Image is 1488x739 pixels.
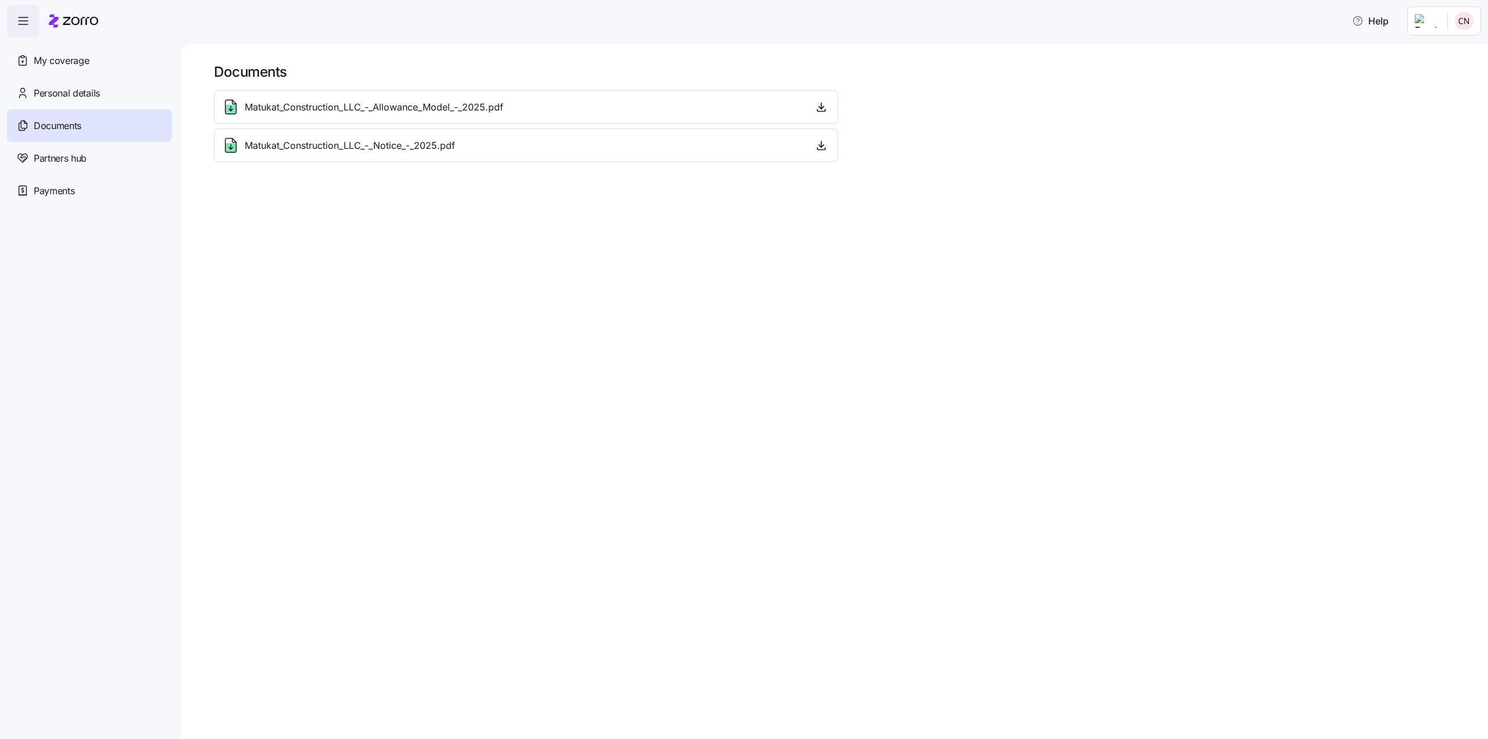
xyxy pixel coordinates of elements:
[7,109,172,142] a: Documents
[7,142,172,174] a: Partners hub
[34,119,81,133] span: Documents
[1343,9,1398,33] button: Help
[1415,14,1438,28] img: Employer logo
[7,44,172,77] a: My coverage
[1352,14,1389,28] span: Help
[34,86,100,101] span: Personal details
[34,184,74,198] span: Payments
[245,138,455,153] span: Matukat_Construction_LLC_-_Notice_-_2025.pdf
[214,63,1472,81] h1: Documents
[34,151,87,166] span: Partners hub
[245,100,503,115] span: Matukat_Construction_LLC_-_Allowance_Model_-_2025.pdf
[7,174,172,207] a: Payments
[1455,12,1473,30] img: 9798aebf3dd2c83447ec9ff60e76cbd9
[7,77,172,109] a: Personal details
[34,53,89,68] span: My coverage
